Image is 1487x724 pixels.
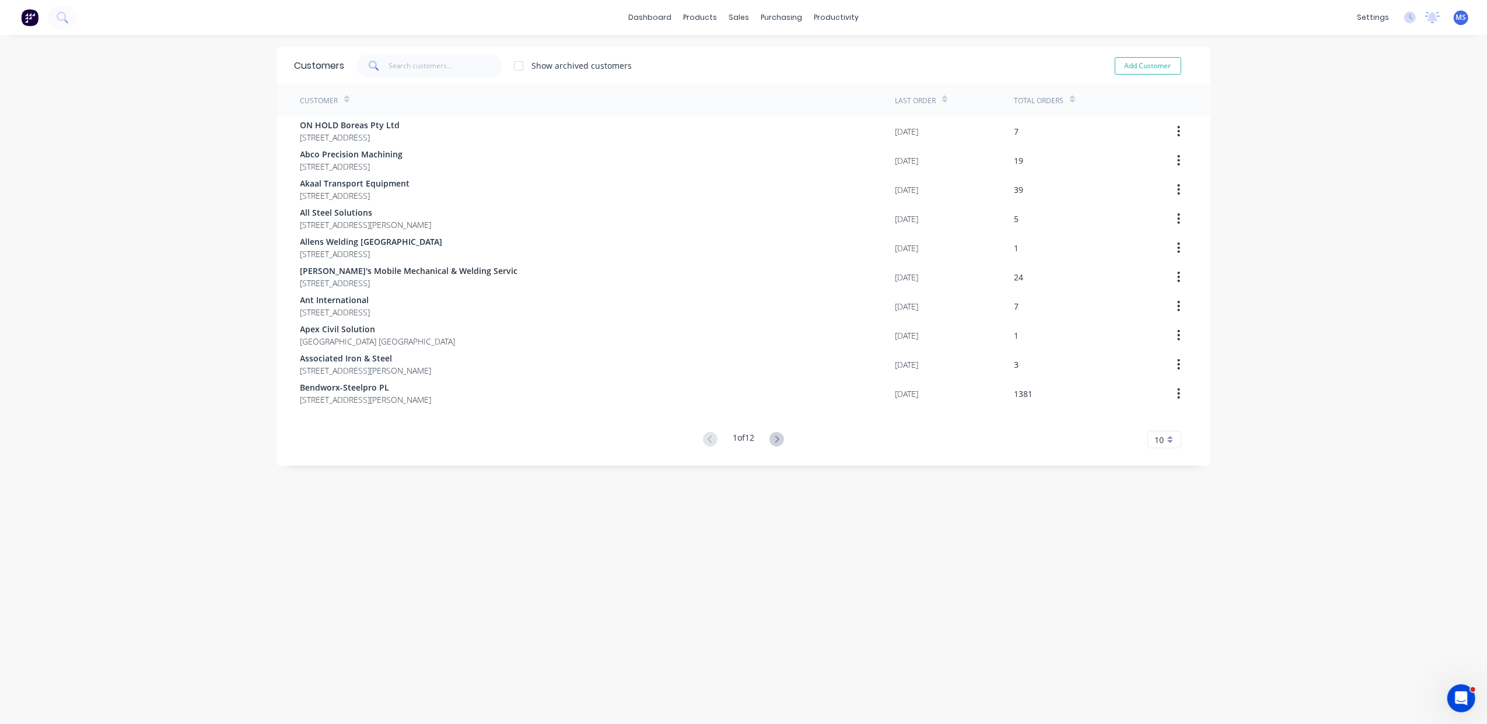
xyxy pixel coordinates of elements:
div: Customer [300,96,338,106]
div: [DATE] [895,125,919,138]
div: 1 [1014,242,1019,254]
div: 39 [1014,184,1024,196]
div: [DATE] [895,388,919,400]
div: 19 [1014,154,1024,167]
span: [STREET_ADDRESS] [300,306,370,318]
div: Show archived customers [532,59,632,72]
span: Bendworx-Steelpro PL [300,381,432,393]
span: Akaal Transport Equipment [300,177,410,189]
div: [DATE] [895,154,919,167]
div: 1381 [1014,388,1033,400]
span: [GEOGRAPHIC_DATA] [GEOGRAPHIC_DATA] [300,335,456,347]
div: 1 of 12 [733,431,754,448]
button: Add Customer [1115,57,1181,75]
span: Allens Welding [GEOGRAPHIC_DATA] [300,236,443,248]
div: [DATE] [895,184,919,196]
span: [STREET_ADDRESS] [300,277,518,289]
span: [STREET_ADDRESS][PERSON_NAME] [300,364,432,377]
div: Total Orders [1014,96,1064,106]
div: [DATE] [895,359,919,371]
span: [STREET_ADDRESS] [300,189,410,202]
iframe: Intercom live chat [1447,684,1475,712]
img: Factory [21,9,39,26]
span: [STREET_ADDRESS] [300,248,443,260]
div: 1 [1014,329,1019,342]
span: [STREET_ADDRESS][PERSON_NAME] [300,219,432,231]
div: purchasing [755,9,808,26]
span: Ant International [300,294,370,306]
div: Last Order [895,96,936,106]
div: 24 [1014,271,1024,283]
span: [STREET_ADDRESS][PERSON_NAME] [300,393,432,406]
div: [DATE] [895,300,919,312]
div: sales [723,9,755,26]
span: [PERSON_NAME]'s Mobile Mechanical & Welding Servic [300,265,518,277]
div: 7 [1014,125,1019,138]
div: products [677,9,723,26]
span: ON HOLD Boreas Pty Ltd [300,119,400,131]
div: 5 [1014,213,1019,225]
div: [DATE] [895,242,919,254]
span: All Steel Solutions [300,206,432,219]
div: Customers [295,59,345,73]
span: [STREET_ADDRESS] [300,131,400,143]
span: Apex Civil Solution [300,323,456,335]
span: MS [1456,12,1467,23]
span: Associated Iron & Steel [300,352,432,364]
div: productivity [808,9,865,26]
a: dashboard [622,9,677,26]
div: 7 [1014,300,1019,312]
div: [DATE] [895,213,919,225]
input: Search customers... [389,54,502,78]
div: [DATE] [895,329,919,342]
span: Abco Precision Machining [300,148,403,160]
span: [STREET_ADDRESS] [300,160,403,173]
div: settings [1351,9,1395,26]
div: [DATE] [895,271,919,283]
span: 10 [1155,434,1164,446]
div: 3 [1014,359,1019,371]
